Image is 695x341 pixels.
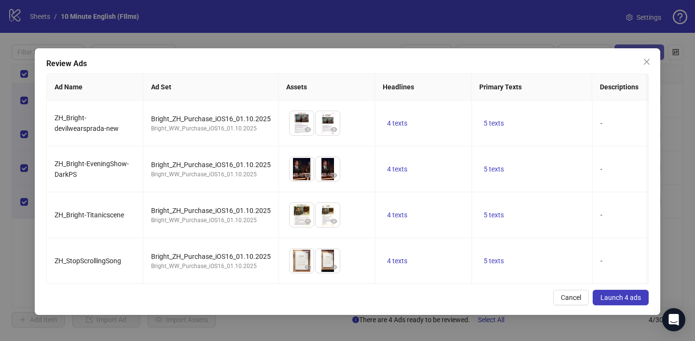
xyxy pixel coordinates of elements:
div: Bright_ZH_Purchase_iOS16_01.10.2025 [151,205,271,216]
button: Preview [328,215,340,227]
span: close [643,58,651,66]
span: 5 texts [484,211,504,219]
img: Asset 2 [316,157,340,181]
button: 4 texts [383,255,411,267]
span: 4 texts [387,211,407,219]
span: eye [305,126,311,133]
div: Review Ads [46,58,649,70]
span: 4 texts [387,119,407,127]
div: Bright_WW_Purchase_iOS16_01.10.2025 [151,216,271,225]
span: ZH_StopScrollingSong [55,257,121,265]
span: 5 texts [484,257,504,265]
button: Preview [302,170,314,181]
th: Assets [278,74,375,100]
button: 4 texts [383,117,411,129]
button: Preview [302,261,314,273]
span: - [600,119,602,127]
button: Preview [328,170,340,181]
th: Headlines [375,74,472,100]
button: Preview [302,124,314,135]
button: Preview [328,261,340,273]
span: 4 texts [387,165,407,173]
span: ZH_Bright-devilwearsprada-new [55,114,119,132]
span: - [600,257,602,265]
span: eye [305,264,311,270]
button: Launch 4 ads [593,290,649,305]
button: 5 texts [480,117,508,129]
th: Primary Texts [472,74,592,100]
th: Ad Set [143,74,278,100]
button: Cancel [553,290,589,305]
span: Cancel [561,294,581,301]
span: eye [305,172,311,179]
img: Asset 1 [290,249,314,273]
div: Bright_ZH_Purchase_iOS16_01.10.2025 [151,159,271,170]
span: eye [331,172,337,179]
span: ZH_Bright-EveningShow-DarkPS [55,160,129,178]
img: Asset 2 [316,111,340,135]
div: Bright_WW_Purchase_iOS16_01.10.2025 [151,262,271,271]
span: - [600,211,602,219]
span: 4 texts [387,257,407,265]
img: Asset 1 [290,157,314,181]
span: - [600,165,602,173]
span: 5 texts [484,119,504,127]
img: Asset 1 [290,111,314,135]
div: Bright_ZH_Purchase_iOS16_01.10.2025 [151,114,271,124]
button: Preview [302,215,314,227]
span: Launch 4 ads [600,294,641,301]
img: Asset 2 [316,249,340,273]
button: Preview [328,124,340,135]
span: eye [331,218,337,225]
div: Bright_WW_Purchase_iOS16_01.10.2025 [151,124,271,133]
img: Asset 1 [290,203,314,227]
button: 4 texts [383,209,411,221]
div: Bright_ZH_Purchase_iOS16_01.10.2025 [151,251,271,262]
span: eye [305,218,311,225]
span: ZH_Bright-Titanicscene [55,211,124,219]
div: Bright_WW_Purchase_iOS16_01.10.2025 [151,170,271,179]
span: 5 texts [484,165,504,173]
button: 5 texts [480,255,508,267]
div: Open Intercom Messenger [662,308,685,331]
button: 4 texts [383,163,411,175]
button: 5 texts [480,209,508,221]
button: Close [639,54,654,70]
button: 5 texts [480,163,508,175]
span: eye [331,264,337,270]
span: eye [331,126,337,133]
img: Asset 2 [316,203,340,227]
th: Ad Name [47,74,143,100]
